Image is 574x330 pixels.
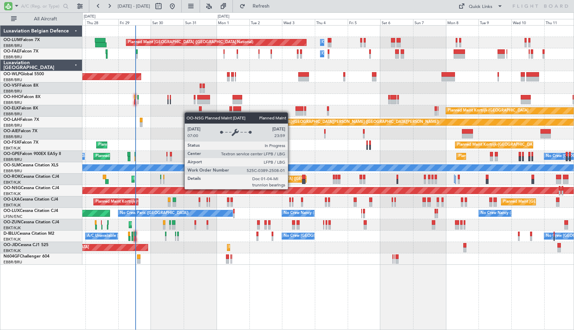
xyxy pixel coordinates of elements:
div: Sun 31 [184,19,217,25]
span: OO-GPE [3,152,20,156]
button: Quick Links [455,1,506,12]
span: OO-ELK [3,106,19,110]
div: Planned Maint Kortrijk-[GEOGRAPHIC_DATA] [131,220,211,230]
a: EBBR/BRU [3,111,22,117]
a: OO-LXACessna Citation CJ4 [3,197,58,202]
button: All Aircraft [8,13,75,25]
div: Planned Maint [GEOGRAPHIC_DATA] ([GEOGRAPHIC_DATA]) [233,128,342,139]
div: Mon 8 [446,19,479,25]
a: OO-VSFFalcon 8X [3,84,38,88]
a: EBBR/BRU [3,260,22,265]
span: OO-LXA [3,197,20,202]
a: EBBR/BRU [3,77,22,82]
a: EBKT/KJK [3,146,21,151]
a: LFSN/ENC [3,214,22,219]
a: EBBR/BRU [3,157,22,162]
div: Tue 9 [479,19,511,25]
span: OO-SLM [3,163,20,167]
div: Fri 5 [348,19,381,25]
div: Thu 4 [315,19,348,25]
span: OO-VSF [3,84,19,88]
span: N604GF [3,254,20,259]
div: Planned Maint Kortrijk-[GEOGRAPHIC_DATA] [448,106,528,116]
a: EBKT/KJK [3,180,21,185]
span: All Aircraft [18,17,73,21]
a: OO-HHOFalcon 8X [3,95,40,99]
a: OO-AIEFalcon 7X [3,129,37,133]
div: Planned Maint Kortrijk-[GEOGRAPHIC_DATA] [98,140,179,150]
div: A/C Unavailable [GEOGRAPHIC_DATA]-[GEOGRAPHIC_DATA] [87,231,198,241]
div: Sun 7 [413,19,446,25]
a: EBKT/KJK [3,203,21,208]
span: Refresh [247,4,276,9]
a: OO-LAHFalcon 7X [3,118,39,122]
span: OO-LUM [3,38,21,42]
span: OO-FAE [3,49,19,54]
span: OO-ROK [3,175,21,179]
div: Sat 30 [151,19,184,25]
div: Wed 3 [282,19,315,25]
a: EBBR/BRU [3,89,22,94]
div: Planned Maint [GEOGRAPHIC_DATA] ([GEOGRAPHIC_DATA]) [227,174,336,184]
div: Wed 10 [511,19,544,25]
div: No Crew [GEOGRAPHIC_DATA] ([GEOGRAPHIC_DATA] National) [284,231,400,241]
a: OO-LUXCessna Citation CJ4 [3,209,58,213]
a: EBBR/BRU [3,168,22,174]
span: OO-AIE [3,129,18,133]
span: OO-NSG [3,186,21,190]
a: EBBR/BRU [3,100,22,105]
span: OO-LAH [3,118,20,122]
div: Planned Maint Kortrijk-[GEOGRAPHIC_DATA] [95,197,176,207]
div: Planned Maint Kortrijk-[GEOGRAPHIC_DATA] [229,242,310,253]
a: OO-ELKFalcon 8X [3,106,38,110]
span: D-IBLU [3,232,17,236]
div: Sat 6 [380,19,413,25]
a: OO-NSGCessna Citation CJ4 [3,186,59,190]
a: EBBR/BRU [3,134,22,139]
span: OO-ZUN [3,220,21,224]
a: OO-FSXFalcon 7X [3,140,38,145]
span: OO-WLP [3,72,20,76]
a: EBKT/KJK [3,237,21,242]
div: Mon 1 [217,19,249,25]
span: OO-HHO [3,95,21,99]
a: EBKT/KJK [3,225,21,231]
a: OO-WLPGlobal 5500 [3,72,44,76]
div: Planned Maint Kortrijk-[GEOGRAPHIC_DATA] [457,140,538,150]
a: EBKT/KJK [3,248,21,253]
div: [DATE] [218,14,229,20]
div: No Crew Nancy (Essey) [481,208,522,219]
a: EBKT/KJK [3,191,21,196]
a: OO-SLMCessna Citation XLS [3,163,58,167]
button: Refresh [236,1,278,12]
div: Planned Maint Kortrijk-[GEOGRAPHIC_DATA] [134,174,214,184]
div: No Crew Paris ([GEOGRAPHIC_DATA]) [120,208,189,219]
div: [DATE] [84,14,95,20]
a: EBBR/BRU [3,123,22,128]
div: Owner Melsbroek Air Base [322,49,369,59]
a: D-IBLUCessna Citation M2 [3,232,54,236]
div: Planned Maint [GEOGRAPHIC_DATA] ([GEOGRAPHIC_DATA] National) [95,151,221,162]
div: Planned Maint [PERSON_NAME]-[GEOGRAPHIC_DATA][PERSON_NAME] ([GEOGRAPHIC_DATA][PERSON_NAME]) [235,117,439,127]
div: No Crew Nancy (Essey) [284,208,325,219]
span: OO-LUX [3,209,20,213]
div: Thu 28 [85,19,118,25]
a: N604GFChallenger 604 [3,254,49,259]
input: A/C (Reg. or Type) [21,1,61,11]
div: Fri 29 [118,19,151,25]
a: OO-LUMFalcon 7X [3,38,40,42]
div: Tue 2 [249,19,282,25]
a: OO-JIDCessna CJ1 525 [3,243,48,247]
div: Owner Melsbroek Air Base [322,37,369,48]
a: EBBR/BRU [3,43,22,48]
span: OO-FSX [3,140,19,145]
div: Planned Maint [GEOGRAPHIC_DATA] ([GEOGRAPHIC_DATA] National) [128,37,253,48]
a: OO-GPEFalcon 900EX EASy II [3,152,61,156]
a: OO-ZUNCessna Citation CJ4 [3,220,59,224]
a: OO-FAEFalcon 7X [3,49,38,54]
span: OO-JID [3,243,18,247]
a: EBBR/BRU [3,55,22,60]
span: [DATE] - [DATE] [118,3,150,9]
div: Quick Links [469,3,492,10]
a: OO-ROKCessna Citation CJ4 [3,175,59,179]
